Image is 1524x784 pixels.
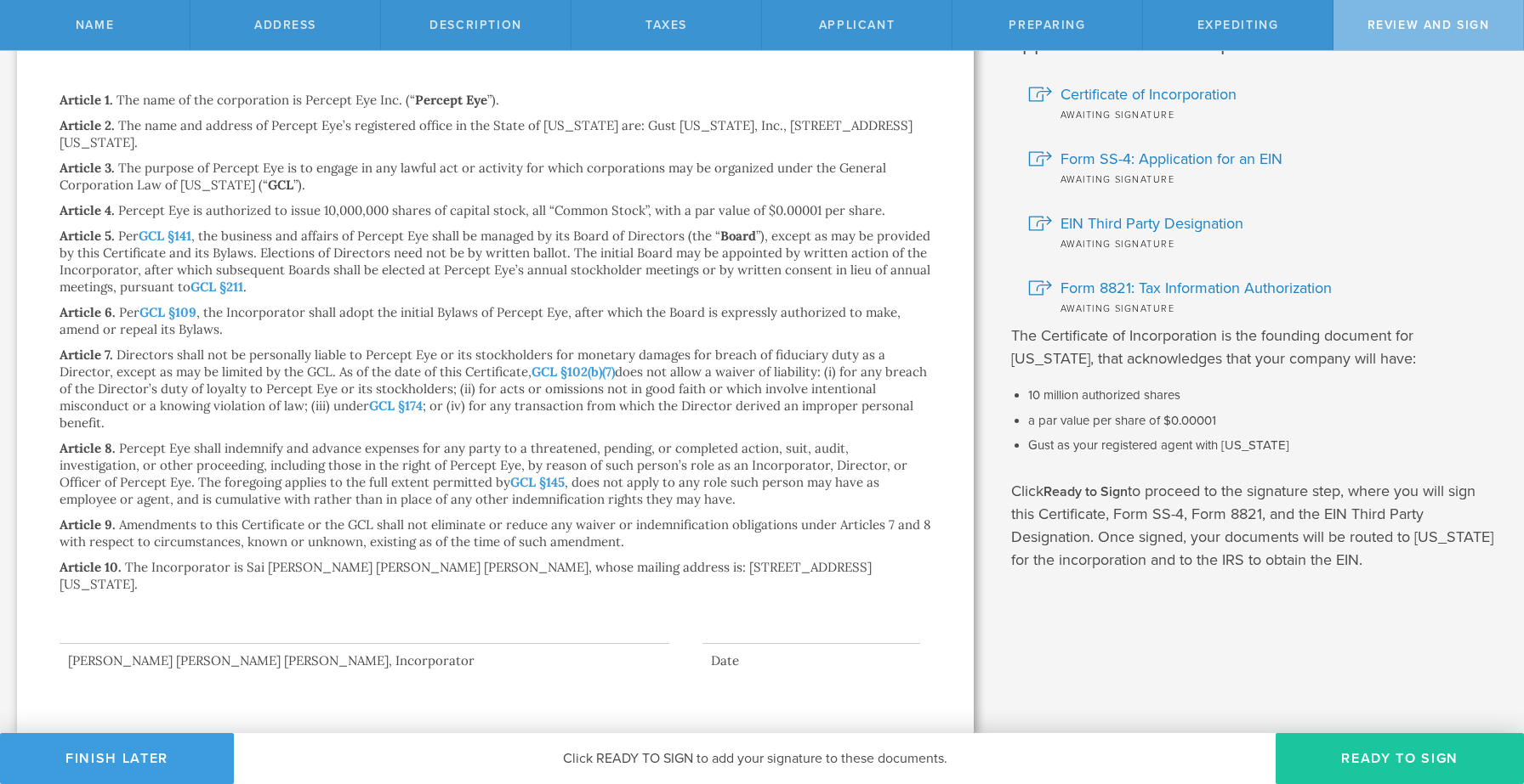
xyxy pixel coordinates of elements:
div: Date [702,652,920,669]
div: Awaiting signature [1028,105,1498,122]
span: Preparing [1009,18,1085,32]
div: Awaiting signature [1028,170,1498,187]
p: The name and address of Percept Eye’s registered office in the State of [US_STATE] are: Gust [US_... [60,117,913,150]
p: The purpose of Percept Eye is to engage in any lawful act or activity for which corporations may ... [60,160,886,193]
h2: Article 8. [60,440,116,456]
span: Name [76,18,114,32]
div: Awaiting signature [1028,299,1498,316]
span: Click READY TO SIGN to add your signature to these documents. [563,750,947,767]
li: a par value per share of $0.00001 [1028,413,1498,430]
span: Applicant [819,18,895,32]
span: Review and Sign [1368,18,1490,32]
a: GCL §211 [190,279,243,295]
p: The Certificate of Incorporation is the founding document for [US_STATE], that acknowledges that ... [1011,324,1498,370]
span: EIN Third Party Designation [1061,212,1243,234]
p: Amendments to this Certificate or the GCL shall not eliminate or reduce any waiver or indemnifica... [60,516,930,550]
span: Address [254,18,316,32]
strong: Board [720,228,756,244]
p: Click to proceed to the signature step, where you will sign this Certificate, Form SS-4, Form 882... [1011,480,1498,572]
li: 10 million authorized shares [1028,387,1498,404]
h2: Article 5. [60,228,115,244]
strong: Percept Eye [415,92,487,108]
h2: Article 9. [60,516,116,533]
li: Gust as your registered agent with [US_STATE] [1028,437,1498,454]
span: Form SS-4: Application for an EIN [1061,148,1282,170]
a: GCL §102(b)(7) [532,364,615,380]
h2: Article 6. [60,304,116,320]
h2: Article 1. [60,92,113,108]
strong: GCL [268,177,293,193]
span: Description [429,18,521,32]
p: Per , the business and affairs of Percept Eye shall be managed by its Board of Directors (the “ ”... [60,228,930,295]
span: Expediting [1197,18,1279,32]
h2: Article 10. [60,559,122,575]
span: Ready to Sign [1043,483,1128,500]
a: GCL §109 [139,304,196,320]
p: Per , the Incorporator shall adopt the initial Bylaws of Percept Eye, after which the Board is ex... [60,304,901,337]
div: Awaiting signature [1028,234,1498,251]
a: GCL §145 [510,474,565,490]
p: The Incorporator is Sai [PERSON_NAME] [PERSON_NAME] [PERSON_NAME], whose mailing address is: [STR... [60,559,872,592]
h2: Article 4. [60,202,115,218]
button: Ready to Sign [1276,733,1524,784]
a: GCL §141 [139,228,191,244]
div: [PERSON_NAME] [PERSON_NAME] [PERSON_NAME], Incorporator [60,652,669,669]
span: Form 8821: Tax Information Authorization [1061,277,1332,299]
p: Directors shall not be personally liable to Percept Eye or its stockholders for monetary damages ... [60,347,927,431]
h2: Article 3. [60,160,115,176]
span: Taxes [645,18,687,32]
iframe: Chat Widget [1439,651,1524,733]
p: Percept Eye shall indemnify and advance expenses for any party to a threatened, pending, or compl... [60,440,907,507]
p: Percept Eye is authorized to issue 10,000,000 shares of capital stock, all “Common Stock”, with a... [118,202,885,218]
h2: Article 7. [60,347,113,363]
a: GCL §174 [369,398,423,414]
span: Certificate of Incorporation [1061,83,1237,105]
p: The name of the corporation is Percept Eye Inc. (“ ”). [117,92,499,108]
h2: Article 2. [60,117,115,133]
